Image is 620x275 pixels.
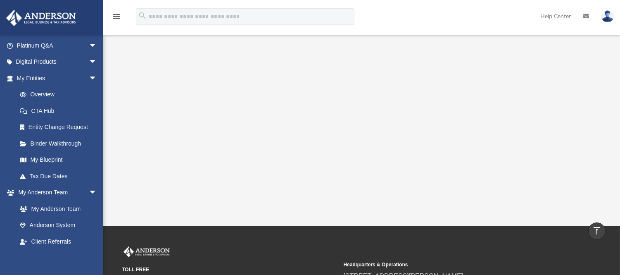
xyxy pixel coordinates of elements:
[6,70,109,86] a: My Entitiesarrow_drop_down
[4,10,78,26] img: Anderson Advisors Platinum Portal
[12,86,109,103] a: Overview
[592,226,602,236] i: vertical_align_top
[12,152,105,168] a: My Blueprint
[6,37,109,54] a: Platinum Q&Aarrow_drop_down
[89,54,105,71] span: arrow_drop_down
[12,233,105,250] a: Client Referrals
[112,16,121,22] a: menu
[12,168,109,184] a: Tax Due Dates
[122,246,171,257] img: Anderson Advisors Platinum Portal
[112,12,121,22] i: menu
[12,135,109,152] a: Binder Walkthrough
[12,103,109,119] a: CTA Hub
[89,37,105,54] span: arrow_drop_down
[89,184,105,201] span: arrow_drop_down
[89,70,105,87] span: arrow_drop_down
[6,54,109,70] a: Digital Productsarrow_drop_down
[601,10,614,22] img: User Pic
[138,11,147,20] i: search
[6,184,105,201] a: My Anderson Teamarrow_drop_down
[343,261,559,268] small: Headquarters & Operations
[12,217,105,234] a: Anderson System
[12,119,109,136] a: Entity Change Request
[122,266,337,273] small: TOLL FREE
[12,201,101,217] a: My Anderson Team
[588,222,606,240] a: vertical_align_top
